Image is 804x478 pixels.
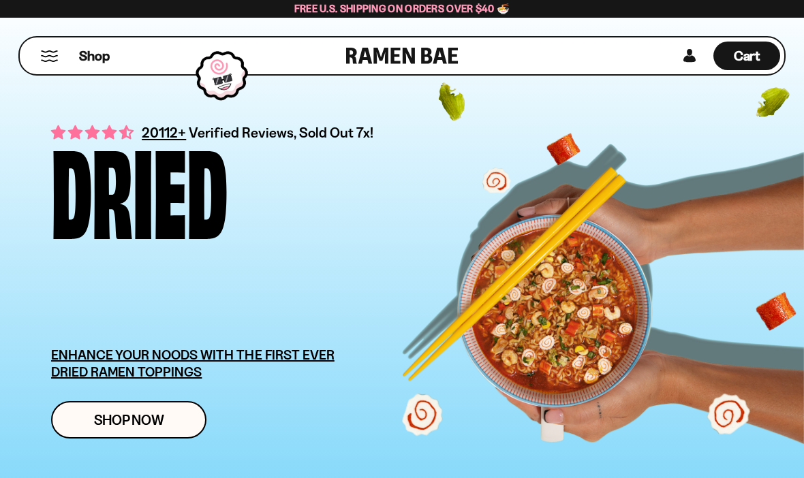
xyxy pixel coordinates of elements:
a: Shop [79,42,110,70]
div: Dried [51,140,228,233]
span: Shop Now [94,413,164,427]
a: Cart [713,37,780,74]
span: Verified Reviews, Sold Out 7x! [189,124,373,141]
span: Shop [79,47,110,65]
button: Mobile Menu Trigger [40,50,59,62]
span: Free U.S. Shipping on Orders over $40 🍜 [294,2,510,15]
a: Shop Now [51,401,206,439]
span: Cart [734,48,760,64]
